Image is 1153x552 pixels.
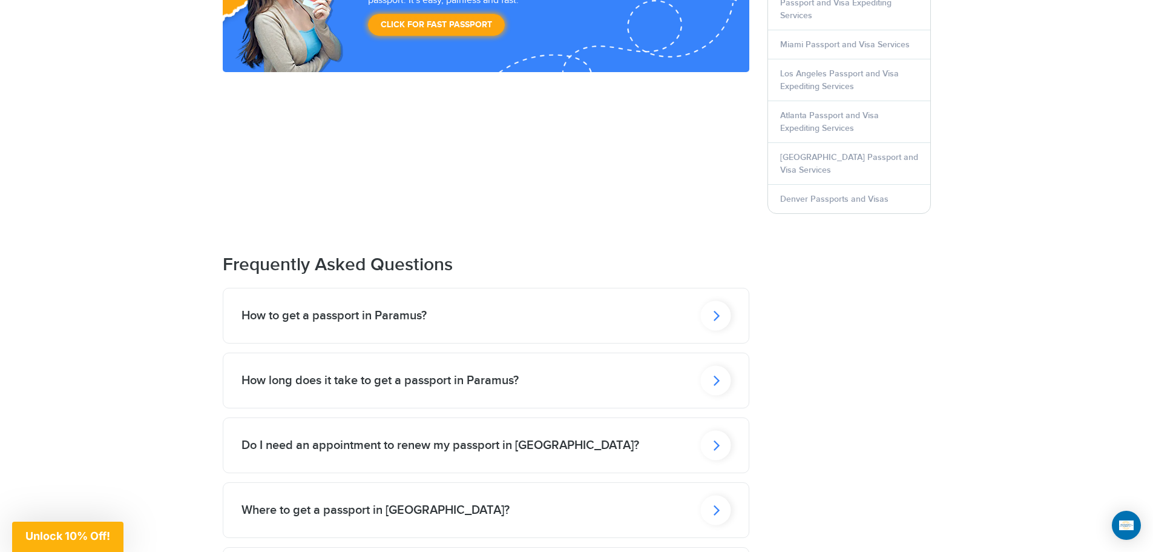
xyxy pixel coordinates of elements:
a: [GEOGRAPHIC_DATA] Passport and Visa Services [780,152,918,175]
span: Unlock 10% Off! [25,530,110,542]
a: Miami Passport and Visa Services [780,39,910,50]
a: Los Angeles Passport and Visa Expediting Services [780,68,899,91]
a: Denver Passports and Visas [780,194,889,204]
div: Open Intercom Messenger [1112,511,1141,540]
a: Click for Fast Passport [368,14,505,36]
h2: Where to get a passport in [GEOGRAPHIC_DATA]? [241,503,510,517]
h2: How long does it take to get a passport in Paramus? [241,373,519,388]
div: Unlock 10% Off! [12,522,123,552]
h2: How to get a passport in Paramus? [241,308,427,323]
iframe: Customer reviews powered by Trustpilot [223,72,749,218]
h2: Frequently Asked Questions [223,254,749,276]
h2: Do I need an appointment to renew my passport in [GEOGRAPHIC_DATA]? [241,438,639,453]
a: Atlanta Passport and Visa Expediting Services [780,110,879,133]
